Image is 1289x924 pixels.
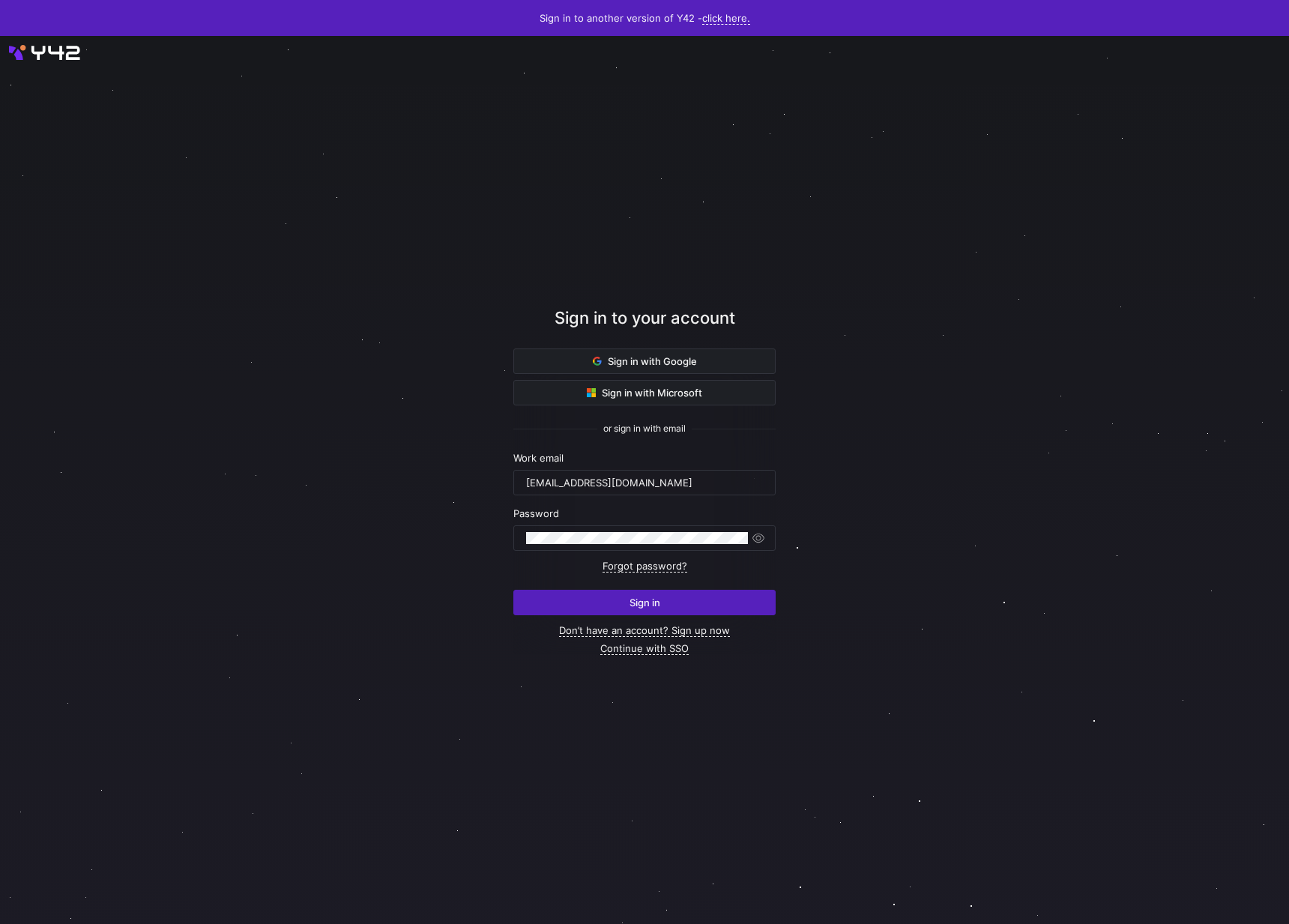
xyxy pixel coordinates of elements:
[600,642,689,655] a: Continue with SSO
[513,507,559,519] span: Password
[593,355,697,367] span: Sign in with Google
[513,306,776,348] div: Sign in to your account
[513,348,776,374] button: Sign in with Google
[513,452,564,464] span: Work email
[513,380,776,405] button: Sign in with Microsoft
[587,387,702,399] span: Sign in with Microsoft
[603,423,686,434] span: or sign in with email
[603,560,687,573] a: Forgot password?
[630,597,660,609] span: Sign in
[559,624,730,637] a: Don’t have an account? Sign up now
[513,590,776,615] button: Sign in
[702,12,750,25] a: click here.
